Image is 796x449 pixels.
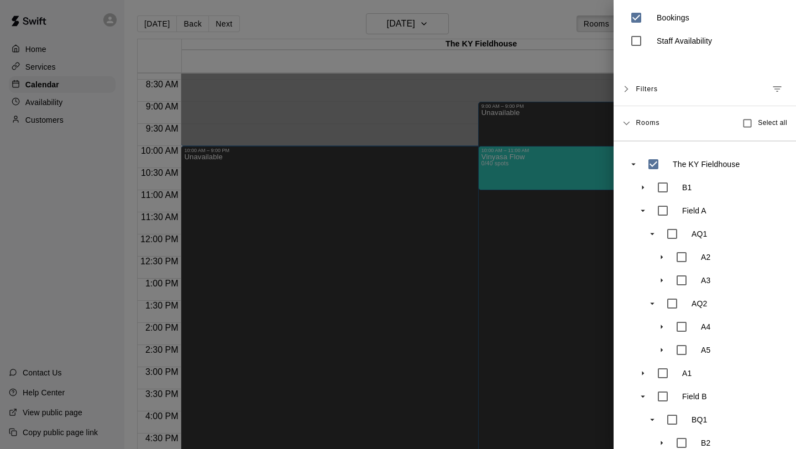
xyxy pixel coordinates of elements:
p: A4 [701,321,710,332]
p: A1 [682,368,692,379]
p: B2 [701,437,710,448]
p: A2 [701,252,710,263]
p: BQ1 [692,414,707,425]
p: AQ2 [692,298,707,309]
span: Select all [758,118,787,129]
p: Field A [682,205,706,216]
p: Field B [682,391,707,402]
div: FiltersManage filters [614,72,796,106]
p: B1 [682,182,692,193]
span: Rooms [636,118,659,127]
button: Manage filters [767,79,787,99]
div: RoomsSelect all [614,106,796,141]
p: AQ1 [692,228,707,239]
p: A5 [701,344,710,356]
p: The KY Fieldhouse [673,159,740,170]
span: Filters [636,79,658,99]
p: A3 [701,275,710,286]
p: Staff Availability [657,35,712,46]
p: Bookings [657,12,689,23]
